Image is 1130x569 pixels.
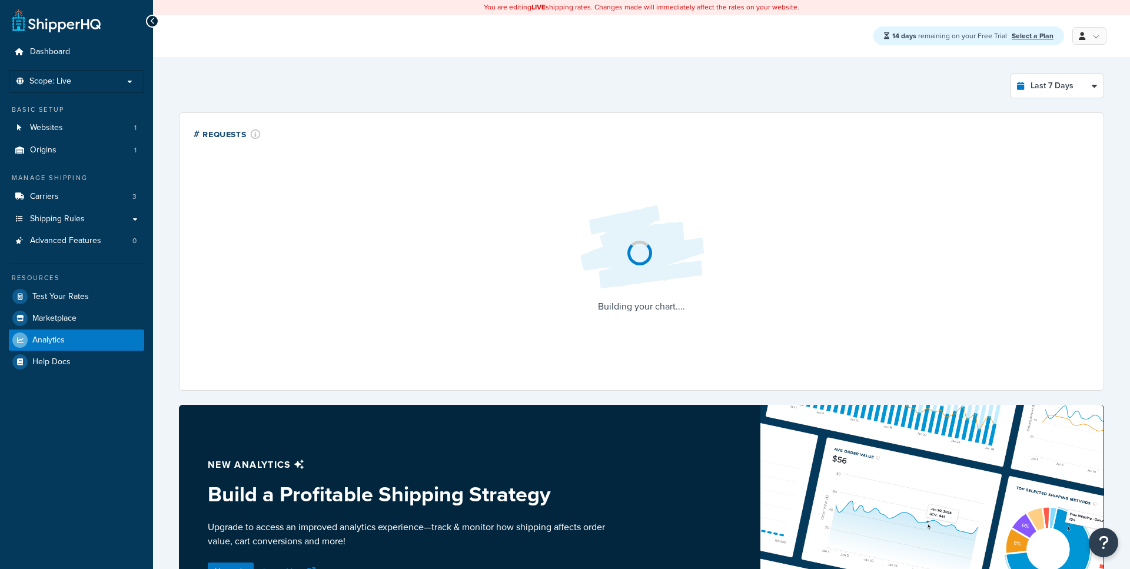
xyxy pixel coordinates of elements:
[30,214,85,224] span: Shipping Rules
[132,192,137,202] span: 3
[9,186,144,208] li: Carriers
[1089,528,1118,557] button: Open Resource Center
[30,123,63,133] span: Websites
[29,76,71,86] span: Scope: Live
[32,314,77,324] span: Marketplace
[571,298,712,315] p: Building your chart....
[30,47,70,57] span: Dashboard
[32,335,65,345] span: Analytics
[892,31,916,41] strong: 14 days
[32,292,89,302] span: Test Your Rates
[531,2,546,12] b: LIVE
[208,520,613,548] p: Upgrade to access an improved analytics experience—track & monitor how shipping affects order val...
[892,31,1009,41] span: remaining on your Free Trial
[208,457,613,473] p: New analytics
[9,139,144,161] li: Origins
[30,192,59,202] span: Carriers
[9,308,144,329] a: Marketplace
[9,330,144,351] a: Analytics
[134,145,137,155] span: 1
[208,483,613,506] h3: Build a Profitable Shipping Strategy
[9,273,144,283] div: Resources
[9,139,144,161] a: Origins1
[9,117,144,139] a: Websites1
[9,230,144,252] a: Advanced Features0
[9,286,144,307] a: Test Your Rates
[9,117,144,139] li: Websites
[9,41,144,63] a: Dashboard
[9,173,144,183] div: Manage Shipping
[9,186,144,208] a: Carriers3
[30,145,56,155] span: Origins
[1012,31,1053,41] a: Select a Plan
[30,236,101,246] span: Advanced Features
[571,196,712,298] img: Loading...
[9,351,144,372] a: Help Docs
[194,127,261,141] div: # Requests
[9,208,144,230] a: Shipping Rules
[132,236,137,246] span: 0
[32,357,71,367] span: Help Docs
[134,123,137,133] span: 1
[9,105,144,115] div: Basic Setup
[9,230,144,252] li: Advanced Features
